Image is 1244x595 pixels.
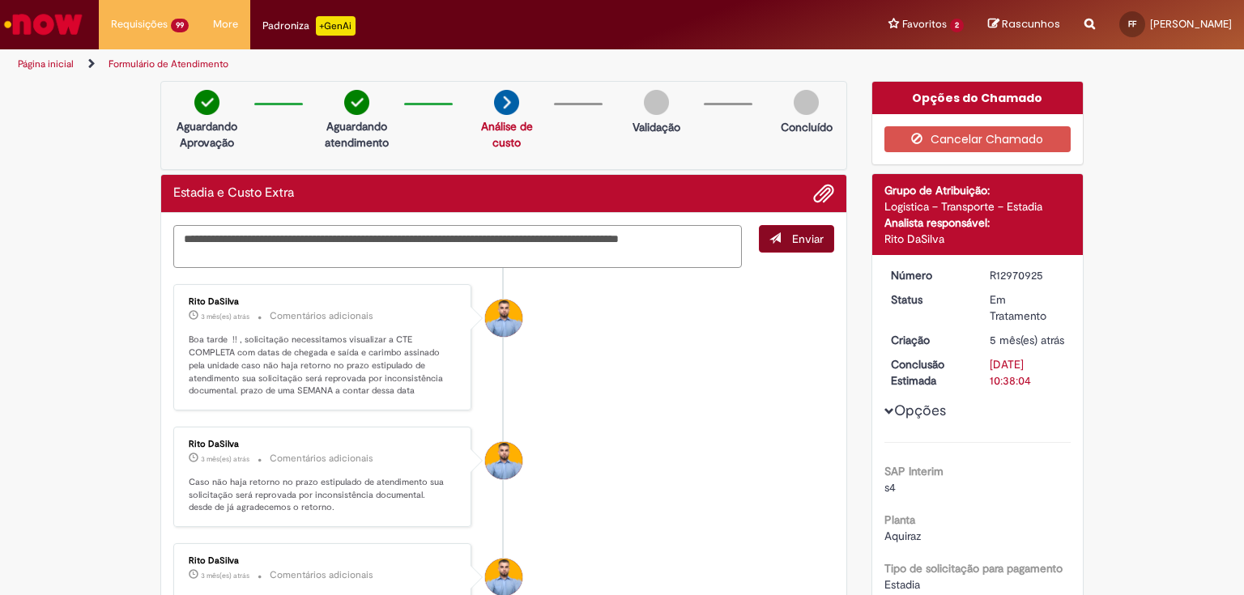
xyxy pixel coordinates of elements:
[884,198,1071,215] div: Logistica – Transporte – Estadia
[194,90,219,115] img: check-circle-green.png
[879,291,978,308] dt: Status
[173,225,742,269] textarea: Digite sua mensagem aqui...
[485,442,522,479] div: Rito DaSilva
[879,332,978,348] dt: Criação
[884,512,915,527] b: Planta
[884,561,1063,576] b: Tipo de solicitação para pagamento
[1002,16,1060,32] span: Rascunhos
[189,440,458,449] div: Rito DaSilva
[988,17,1060,32] a: Rascunhos
[792,232,824,246] span: Enviar
[262,16,356,36] div: Padroniza
[171,19,189,32] span: 99
[201,571,249,580] span: 3 mês(es) atrás
[270,452,373,465] small: Comentários adicionais
[18,57,74,70] a: Página inicial
[884,215,1071,231] div: Analista responsável:
[344,90,369,115] img: check-circle-green.png
[189,476,458,514] p: Caso não haja retorno no prazo estipulado de atendimento sua solicitação será reprovada por incon...
[111,16,168,32] span: Requisições
[759,225,834,253] button: Enviar
[173,186,294,201] h2: Estadia e Custo Extra Histórico de tíquete
[2,8,85,40] img: ServiceNow
[879,356,978,389] dt: Conclusão Estimada
[189,334,458,397] p: Boa tarde !! , solicitação necessitamos visualizar a CTE COMPLETA com datas de chegada e saída e ...
[884,464,944,478] b: SAP Interim
[902,16,947,32] span: Favoritos
[270,309,373,323] small: Comentários adicionais
[189,556,458,566] div: Rito DaSilva
[109,57,228,70] a: Formulário de Atendimento
[201,454,249,464] span: 3 mês(es) atrás
[189,297,458,307] div: Rito DaSilva
[12,49,817,79] ul: Trilhas de página
[1150,17,1232,31] span: [PERSON_NAME]
[781,119,833,135] p: Concluído
[1128,19,1136,29] span: FF
[879,267,978,283] dt: Número
[884,529,921,543] span: Aquiraz
[884,231,1071,247] div: Rito DaSilva
[990,333,1064,347] span: 5 mês(es) atrás
[201,454,249,464] time: 07/07/2025 16:15:02
[884,577,920,592] span: Estadia
[644,90,669,115] img: img-circle-grey.png
[316,16,356,36] p: +GenAi
[884,480,896,495] span: s4
[813,183,834,204] button: Adicionar anexos
[990,332,1065,348] div: 23/04/2025 15:38:00
[317,118,396,151] p: Aguardando atendimento
[884,182,1071,198] div: Grupo de Atribuição:
[201,312,249,321] span: 3 mês(es) atrás
[794,90,819,115] img: img-circle-grey.png
[201,312,249,321] time: 15/07/2025 16:56:17
[213,16,238,32] span: More
[485,300,522,337] div: Rito DaSilva
[201,571,249,580] time: 01/07/2025 09:46:34
[633,119,680,135] p: Validação
[270,568,373,582] small: Comentários adicionais
[884,126,1071,152] button: Cancelar Chamado
[950,19,964,32] span: 2
[872,82,1084,114] div: Opções do Chamado
[494,90,519,115] img: arrow-next.png
[990,356,1065,389] div: [DATE] 10:38:04
[990,333,1064,347] time: 23/04/2025 15:38:00
[990,267,1065,283] div: R12970925
[481,119,533,150] a: Análise de custo
[168,118,246,151] p: Aguardando Aprovação
[990,291,1065,324] div: Em Tratamento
